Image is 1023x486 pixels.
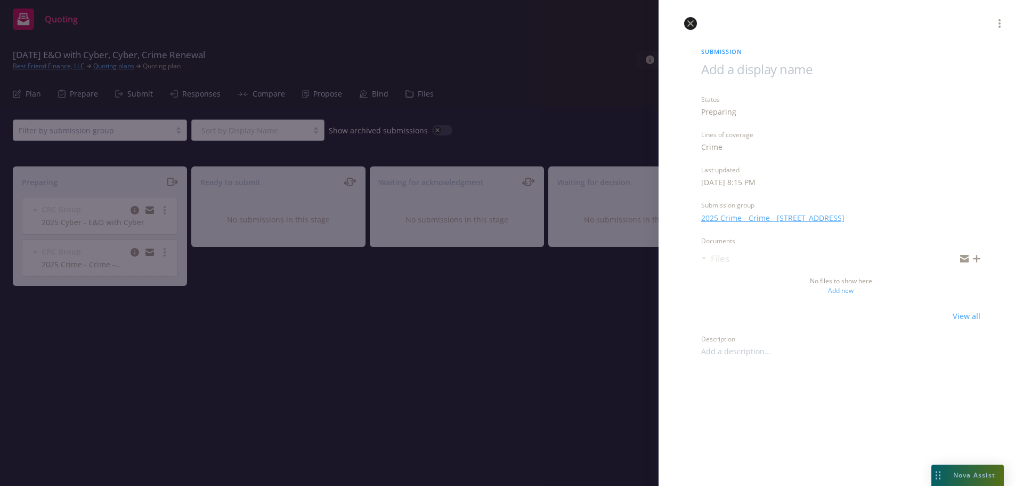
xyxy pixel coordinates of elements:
[931,465,945,486] div: Drag to move
[993,17,1006,30] a: more
[701,106,736,117] div: Preparing
[828,286,854,296] a: Add new
[810,276,872,286] span: No files to show here
[701,47,980,56] span: Submission
[701,252,729,266] div: Files
[701,141,722,153] div: Crime
[701,212,845,224] a: 2025 Crime - Crime - [STREET_ADDRESS]
[701,165,980,174] div: Last updated
[953,310,980,322] a: View all
[701,130,980,139] div: Lines of coverage
[931,465,1004,486] button: Nova Assist
[701,236,980,245] div: Documents
[701,201,980,210] div: Submission group
[701,95,980,104] div: Status
[711,252,729,266] h3: Files
[701,334,980,344] div: Description
[953,471,995,480] span: Nova Assist
[701,177,756,188] div: [DATE] 8:15 PM
[684,17,697,30] a: close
